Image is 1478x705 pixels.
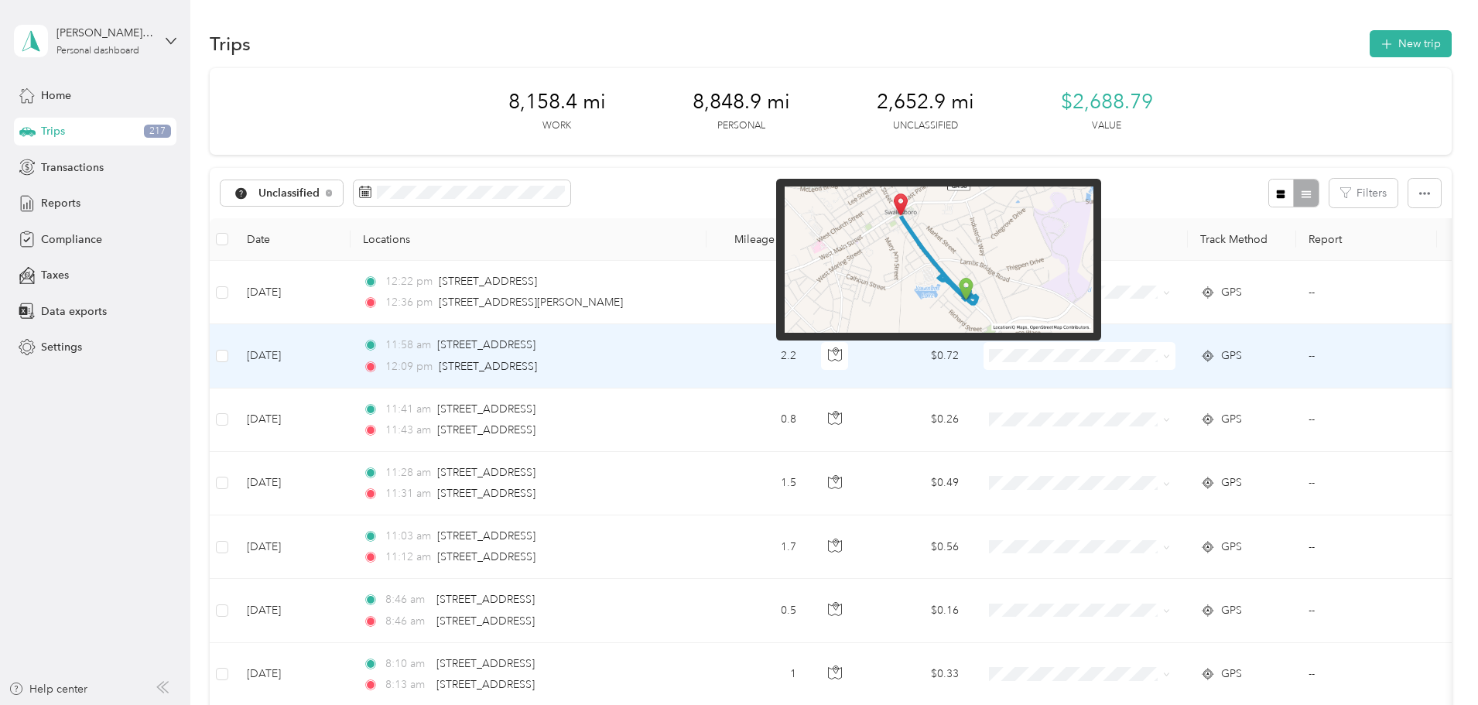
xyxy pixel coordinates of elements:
[437,466,535,479] span: [STREET_ADDRESS]
[1296,261,1437,324] td: --
[706,452,809,515] td: 1.5
[706,261,809,324] td: 5.6
[1221,474,1242,491] span: GPS
[234,515,351,579] td: [DATE]
[437,423,535,436] span: [STREET_ADDRESS]
[1221,284,1242,301] span: GPS
[56,46,139,56] div: Personal dashboard
[706,579,809,642] td: 0.5
[437,402,535,416] span: [STREET_ADDRESS]
[437,529,535,542] span: [STREET_ADDRESS]
[436,657,535,670] span: [STREET_ADDRESS]
[436,678,535,691] span: [STREET_ADDRESS]
[234,388,351,452] td: [DATE]
[41,123,65,139] span: Trips
[1296,218,1437,261] th: Report
[41,231,102,248] span: Compliance
[385,591,429,608] span: 8:46 am
[439,296,623,309] span: [STREET_ADDRESS][PERSON_NAME]
[1188,218,1296,261] th: Track Method
[436,593,535,606] span: [STREET_ADDRESS]
[258,188,320,199] span: Unclassified
[385,549,431,566] span: 11:12 am
[693,90,790,115] span: 8,848.9 mi
[385,464,431,481] span: 11:28 am
[863,579,971,642] td: $0.16
[56,25,153,41] div: [PERSON_NAME] III
[1296,324,1437,388] td: --
[542,119,571,133] p: Work
[41,195,80,211] span: Reports
[385,655,429,672] span: 8:10 am
[41,159,104,176] span: Transactions
[234,579,351,642] td: [DATE]
[437,550,535,563] span: [STREET_ADDRESS]
[1221,602,1242,619] span: GPS
[1296,452,1437,515] td: --
[863,324,971,388] td: $0.72
[351,218,706,261] th: Locations
[439,360,537,373] span: [STREET_ADDRESS]
[41,303,107,320] span: Data exports
[41,267,69,283] span: Taxes
[41,339,82,355] span: Settings
[1296,388,1437,452] td: --
[717,119,765,133] p: Personal
[234,452,351,515] td: [DATE]
[863,388,971,452] td: $0.26
[210,36,251,52] h1: Trips
[385,485,431,502] span: 11:31 am
[385,273,433,290] span: 12:22 pm
[144,125,171,139] span: 217
[385,401,431,418] span: 11:41 am
[1296,515,1437,579] td: --
[877,90,974,115] span: 2,652.9 mi
[1221,666,1242,683] span: GPS
[385,294,433,311] span: 12:36 pm
[508,90,606,115] span: 8,158.4 mi
[1221,411,1242,428] span: GPS
[385,528,431,545] span: 11:03 am
[437,338,535,351] span: [STREET_ADDRESS]
[9,681,87,697] button: Help center
[1370,30,1452,57] button: New trip
[385,676,429,693] span: 8:13 am
[706,218,809,261] th: Mileage (mi)
[893,119,958,133] p: Unclassified
[234,218,351,261] th: Date
[437,487,535,500] span: [STREET_ADDRESS]
[436,614,535,628] span: [STREET_ADDRESS]
[234,324,351,388] td: [DATE]
[439,275,537,288] span: [STREET_ADDRESS]
[706,388,809,452] td: 0.8
[385,422,431,439] span: 11:43 am
[1296,579,1437,642] td: --
[1092,119,1121,133] p: Value
[385,337,431,354] span: 11:58 am
[706,324,809,388] td: 2.2
[1391,618,1478,705] iframe: Everlance-gr Chat Button Frame
[1221,539,1242,556] span: GPS
[1329,179,1398,207] button: Filters
[785,187,1093,332] img: minimap
[706,515,809,579] td: 1.7
[385,358,433,375] span: 12:09 pm
[385,613,429,630] span: 8:46 am
[234,261,351,324] td: [DATE]
[1221,347,1242,364] span: GPS
[41,87,71,104] span: Home
[863,515,971,579] td: $0.56
[863,452,971,515] td: $0.49
[1061,90,1153,115] span: $2,688.79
